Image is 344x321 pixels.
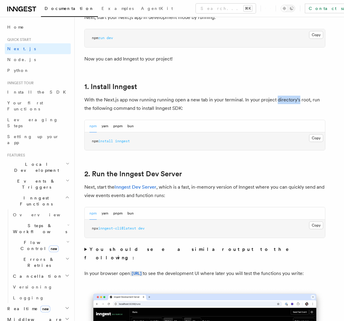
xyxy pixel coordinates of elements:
button: Toggle dark mode [281,5,295,12]
span: Features [5,153,25,158]
button: npm [89,207,97,220]
button: Copy [309,134,323,142]
a: Leveraging Steps [5,114,71,131]
kbd: ⌘K [244,5,252,11]
button: Cancellation [11,271,71,282]
button: Inngest Functions [5,193,71,209]
span: Realtime [5,306,50,312]
button: yarn [102,120,108,132]
span: Local Development [5,161,66,173]
span: Next.js [7,46,36,51]
p: Now you can add Inngest to your project! [84,55,325,63]
button: Flow Controlnew [11,237,71,254]
span: new [49,245,59,252]
span: Leveraging Steps [7,117,58,128]
button: Local Development [5,159,71,176]
button: Copy [309,221,323,229]
a: Node.js [5,54,71,65]
div: Inngest Functions [5,209,71,303]
span: install [98,139,113,143]
a: AgentKit [137,2,177,16]
button: Events & Triggers [5,176,71,193]
button: npm [89,120,97,132]
span: Events & Triggers [5,178,66,190]
span: Your first Functions [7,100,43,111]
button: Search...⌘K [196,4,256,13]
a: Install the SDK [5,87,71,97]
span: Cancellation [11,273,63,279]
a: Your first Functions [5,97,71,114]
a: Documentation [41,2,98,17]
a: Home [5,22,71,32]
button: bun [127,207,134,220]
a: Setting up your app [5,131,71,148]
span: run [98,36,105,40]
p: With the Next.js app now running running open a new tab in your terminal. In your project directo... [84,96,325,113]
span: dev [138,226,145,230]
span: Setting up your app [7,134,59,145]
span: Install the SDK [7,90,70,94]
span: Flow Control [11,239,66,252]
p: In your browser open to see the development UI where later you will test the functions you write: [84,269,325,278]
span: Node.js [7,57,36,62]
p: Next, start your Next.js app in development mode by running: [84,13,325,22]
button: Errors & Retries [11,254,71,271]
a: Examples [98,2,137,16]
button: Copy [309,31,323,39]
button: Realtimenew [5,303,71,314]
span: dev [107,36,113,40]
a: Overview [11,209,71,220]
a: 2. Run the Inngest Dev Server [84,170,182,178]
a: Inngest Dev Server [114,184,156,190]
span: Inngest Functions [5,195,65,207]
span: inngest [115,139,130,143]
span: Documentation [45,6,94,11]
span: inngest-cli@latest [98,226,136,230]
span: Versioning [13,285,53,289]
a: Versioning [11,282,71,292]
summary: You should see a similar output to the following: [84,245,325,262]
button: Steps & Workflows [11,220,71,237]
span: npm [92,36,98,40]
span: Errors & Retries [11,256,65,268]
span: Quick start [5,37,31,42]
span: Inngest tour [5,81,34,85]
a: Next.js [5,43,71,54]
span: npx [92,226,98,230]
span: Overview [13,212,75,217]
button: bun [127,120,134,132]
a: Logging [11,292,71,303]
span: AgentKit [141,6,173,11]
strong: You should see a similar output to the following: [84,246,297,261]
span: npm [92,139,98,143]
span: new [40,306,50,312]
span: Logging [13,295,44,300]
a: Python [5,65,71,76]
button: pnpm [113,207,123,220]
span: Home [7,24,24,30]
a: [URL] [130,270,143,276]
button: yarn [102,207,108,220]
span: Steps & Workflows [11,223,67,235]
span: Python [7,68,29,73]
span: Examples [102,6,134,11]
p: Next, start the , which is a fast, in-memory version of Inngest where you can quickly send and vi... [84,183,325,200]
a: 1. Install Inngest [84,82,137,91]
button: pnpm [113,120,123,132]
